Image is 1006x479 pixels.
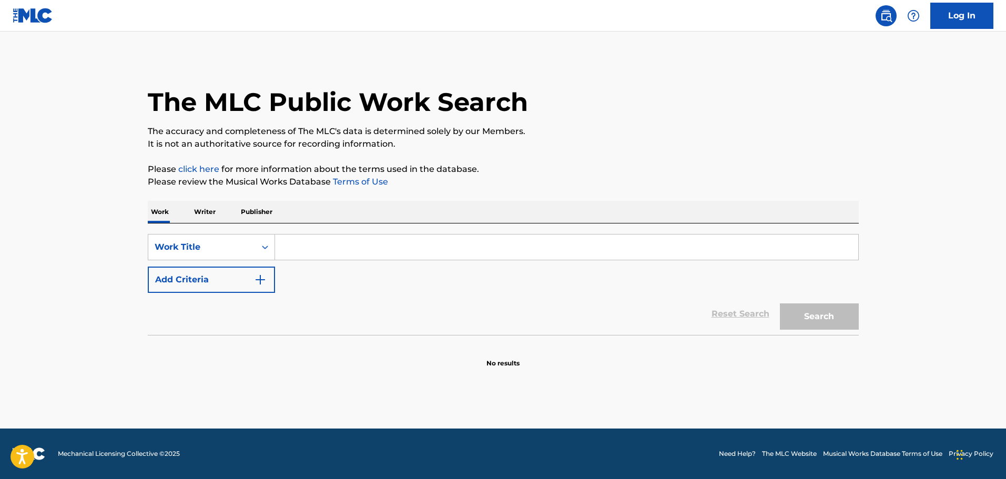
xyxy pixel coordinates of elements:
[876,5,897,26] a: Public Search
[254,273,267,286] img: 9d2ae6d4665cec9f34b9.svg
[930,3,993,29] a: Log In
[155,241,249,253] div: Work Title
[880,9,892,22] img: search
[949,449,993,458] a: Privacy Policy
[13,447,45,460] img: logo
[178,164,219,174] a: click here
[957,439,963,471] div: Drag
[148,86,528,118] h1: The MLC Public Work Search
[903,5,924,26] div: Help
[13,8,53,23] img: MLC Logo
[486,346,520,368] p: No results
[953,429,1006,479] iframe: Chat Widget
[148,267,275,293] button: Add Criteria
[148,176,859,188] p: Please review the Musical Works Database
[148,138,859,150] p: It is not an authoritative source for recording information.
[238,201,276,223] p: Publisher
[762,449,817,458] a: The MLC Website
[148,125,859,138] p: The accuracy and completeness of The MLC's data is determined solely by our Members.
[191,201,219,223] p: Writer
[331,177,388,187] a: Terms of Use
[58,449,180,458] span: Mechanical Licensing Collective © 2025
[823,449,942,458] a: Musical Works Database Terms of Use
[907,9,920,22] img: help
[148,234,859,335] form: Search Form
[148,201,172,223] p: Work
[719,449,756,458] a: Need Help?
[148,163,859,176] p: Please for more information about the terms used in the database.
